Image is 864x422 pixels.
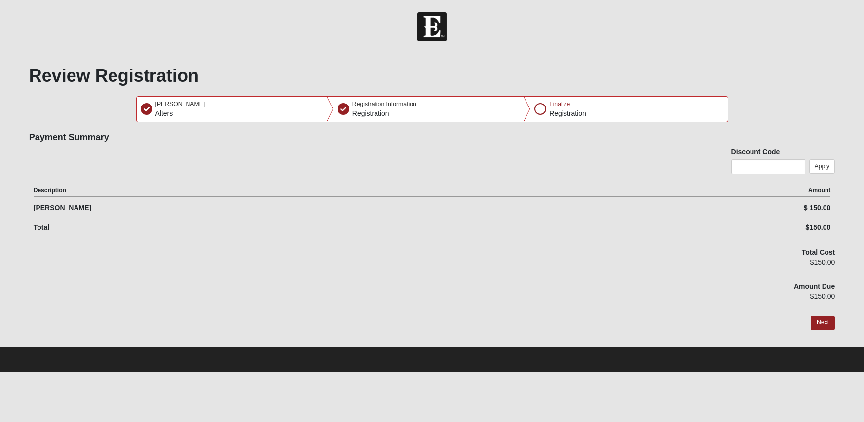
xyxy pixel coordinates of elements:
[576,291,835,308] div: $150.00
[155,101,205,107] span: [PERSON_NAME]
[794,281,835,291] label: Amount Due
[549,101,570,107] span: Finalize
[352,101,416,107] span: Registration Information
[34,187,66,194] strong: Description
[34,203,632,213] div: [PERSON_NAME]
[631,203,830,213] div: $ 150.00
[809,159,835,174] button: Apply
[802,247,835,257] label: Total Cost
[576,257,835,274] div: $150.00
[29,132,835,143] h4: Payment Summary
[549,108,586,119] p: Registration
[352,108,416,119] p: Registration
[34,222,632,233] div: Total
[731,147,780,157] label: Discount Code
[29,65,835,86] h1: Review Registration
[811,316,835,330] button: Next
[631,222,830,233] div: $150.00
[417,12,447,41] img: Church of Eleven22 Logo
[155,108,205,119] p: Alters
[808,187,830,194] strong: Amount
